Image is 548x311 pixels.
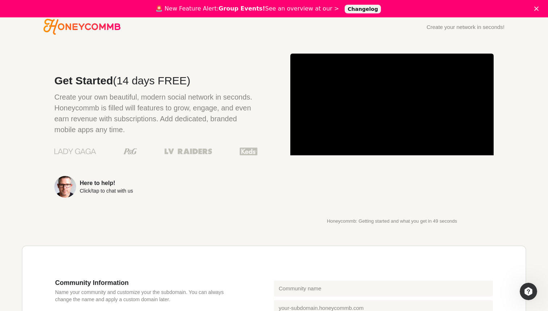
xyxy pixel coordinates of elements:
[345,5,381,13] a: Changelog
[240,147,258,156] img: Keds
[534,7,541,11] div: Close
[290,219,494,224] p: Honeycommb: Getting started and what you get in 49 seconds
[113,75,190,87] span: (14 days FREE)
[54,176,258,198] a: Here to help!Click/tap to chat with us
[165,148,212,154] img: Las Vegas Raiders
[54,146,96,157] img: Lady Gaga
[54,92,258,135] p: Create your own beautiful, modern social network in seconds. Honeycommb is filled will features t...
[520,283,537,300] iframe: Intercom live chat
[43,19,121,35] svg: Honeycommb
[124,148,137,154] img: Procter & Gamble
[54,176,76,198] img: Sean
[55,279,231,287] h3: Community Information
[155,5,339,12] div: 🚨 New Feature Alert: See an overview at our >
[43,19,121,35] a: Go to Honeycommb homepage
[55,289,231,303] p: Name your community and customize your the subdomain. You can always change the name and apply a ...
[54,75,258,86] h2: Get Started
[80,188,133,193] div: Click/tap to chat with us
[274,281,493,297] input: Community name
[80,180,133,186] div: Here to help!
[219,5,265,12] b: Group Events!
[427,24,505,30] div: Create your network in seconds!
